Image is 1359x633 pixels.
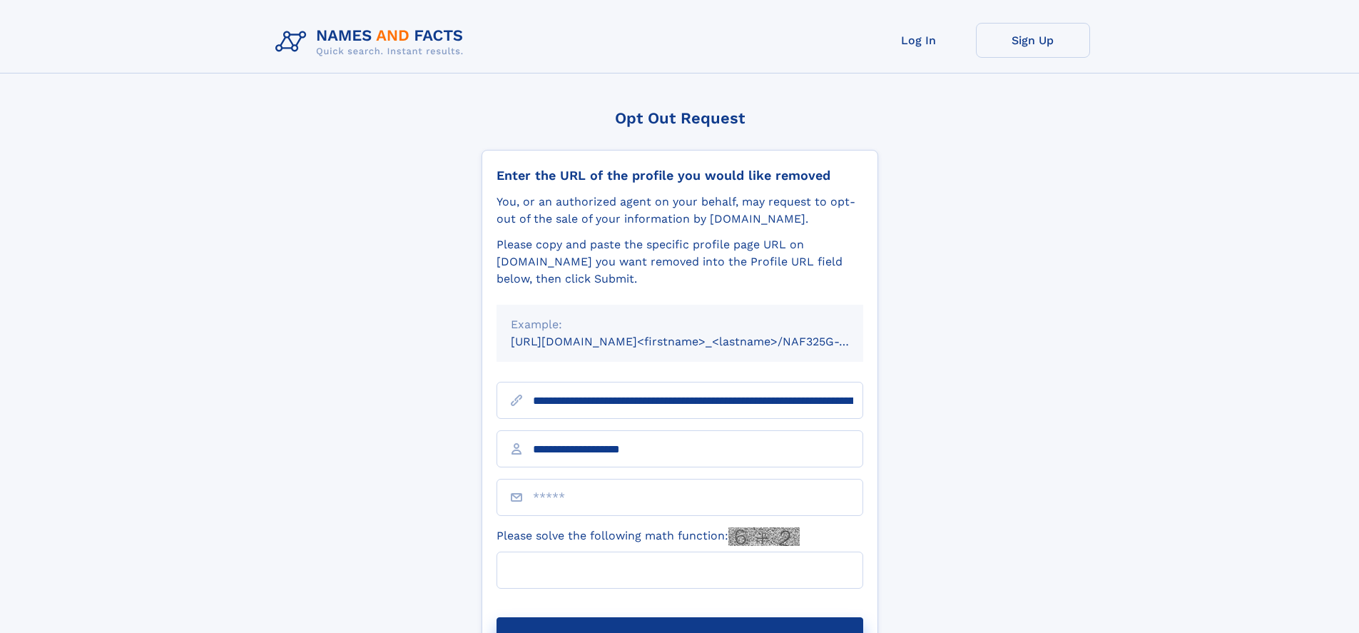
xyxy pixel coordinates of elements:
[511,316,849,333] div: Example:
[497,168,863,183] div: Enter the URL of the profile you would like removed
[497,527,800,546] label: Please solve the following math function:
[976,23,1090,58] a: Sign Up
[497,236,863,288] div: Please copy and paste the specific profile page URL on [DOMAIN_NAME] you want removed into the Pr...
[270,23,475,61] img: Logo Names and Facts
[511,335,890,348] small: [URL][DOMAIN_NAME]<firstname>_<lastname>/NAF325G-xxxxxxxx
[862,23,976,58] a: Log In
[482,109,878,127] div: Opt Out Request
[497,193,863,228] div: You, or an authorized agent on your behalf, may request to opt-out of the sale of your informatio...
